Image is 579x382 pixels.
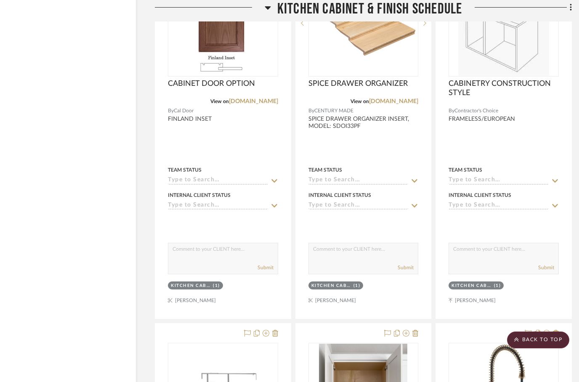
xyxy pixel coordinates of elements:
[258,264,274,271] button: Submit
[314,107,353,115] span: CENTURY MADE
[449,107,454,115] span: By
[449,202,549,210] input: Type to Search…
[308,79,408,88] span: SPICE DRAWER ORGANIZER
[398,264,414,271] button: Submit
[168,79,255,88] span: CABINET DOOR OPTION
[494,283,501,289] div: (1)
[174,107,194,115] span: Cal Door
[168,202,268,210] input: Type to Search…
[454,107,498,115] span: Contractor's Choice
[308,202,409,210] input: Type to Search…
[311,283,351,289] div: Kitchen Cabinet & Finish Schedule
[449,79,559,98] span: CABINETRY CONSTRUCTION STYLE
[213,283,220,289] div: (1)
[452,283,491,289] div: Kitchen Cabinet & Finish Schedule
[308,166,342,174] div: Team Status
[168,107,174,115] span: By
[168,166,202,174] div: Team Status
[229,98,278,104] a: [DOMAIN_NAME]
[369,98,418,104] a: [DOMAIN_NAME]
[210,99,229,104] span: View on
[308,177,409,185] input: Type to Search…
[171,283,211,289] div: Kitchen Cabinet & Finish Schedule
[507,332,569,348] scroll-to-top-button: BACK TO TOP
[351,99,369,104] span: View on
[168,177,268,185] input: Type to Search…
[168,191,231,199] div: Internal Client Status
[449,177,549,185] input: Type to Search…
[308,191,371,199] div: Internal Client Status
[308,107,314,115] span: By
[449,191,511,199] div: Internal Client Status
[449,166,482,174] div: Team Status
[353,283,361,289] div: (1)
[538,264,554,271] button: Submit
